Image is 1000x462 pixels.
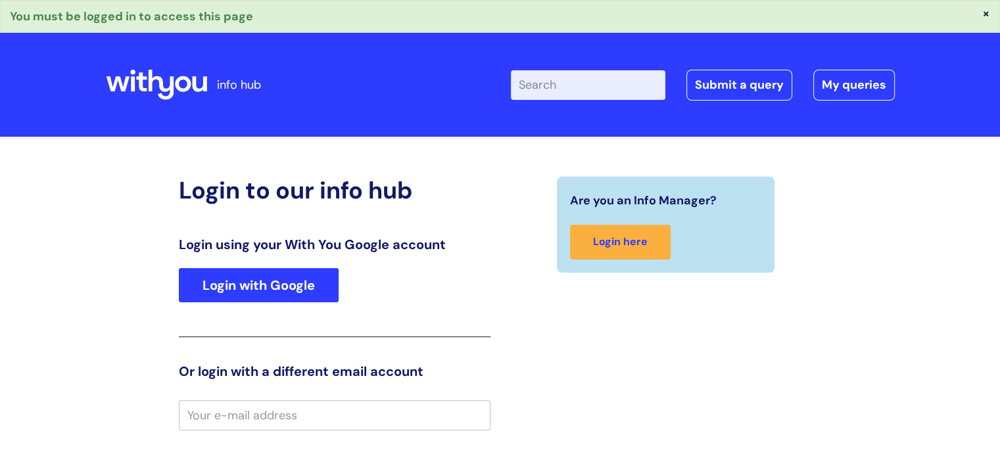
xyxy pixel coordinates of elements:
h3: Or login with a different email account [179,363,490,379]
h2: Login to our info hub [179,176,490,204]
a: Login here [570,225,671,260]
input: Your e-mail address [179,400,490,430]
button: × [982,7,990,19]
a: My queries [813,70,895,100]
input: Search [511,70,665,99]
a: Login with Google [179,268,339,302]
span: Are you an Info Manager? [570,190,717,211]
h3: Login using your With You Google account [179,237,490,252]
p: info hub [217,74,261,95]
a: Submit a query [686,70,792,100]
